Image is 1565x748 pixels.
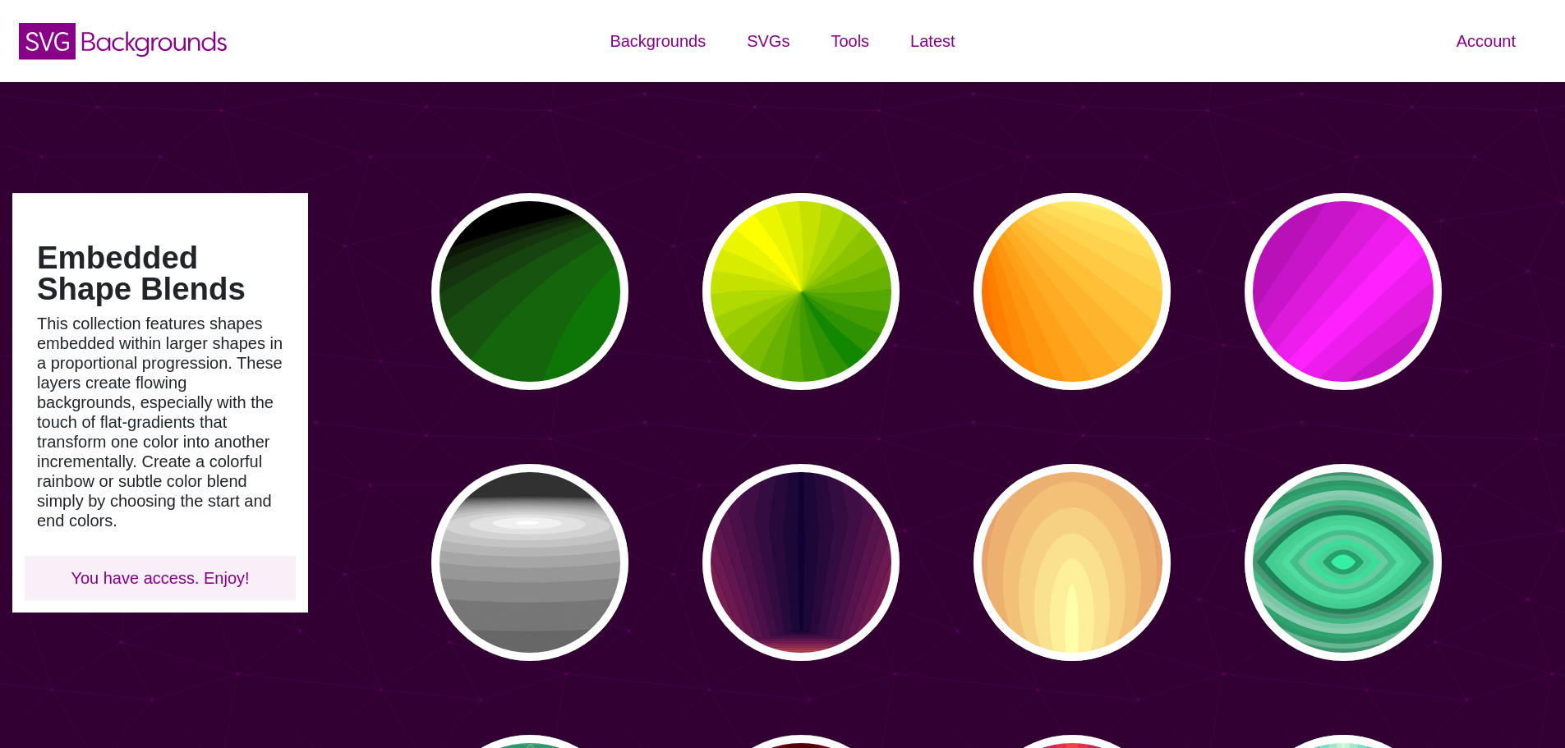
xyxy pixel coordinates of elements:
button: purple to yellow tall hexagon flat gradient [702,464,900,661]
a: Latest [890,16,975,66]
button: green to black rings rippling away from corner [431,193,628,390]
button: yellow to green flat gradient petals [702,193,900,390]
p: This collection features shapes embedded within larger shapes in a proportional progression. Thes... [37,314,283,530]
button: yellow to orange flat gradient pointing away from corner [974,193,1171,390]
p: You have access. Enjoy! [37,568,283,588]
h1: Embedded Shape Blends [37,242,283,305]
a: SVGs [726,16,810,66]
button: black and white flat gradient ripple background [431,464,628,661]
a: Tools [810,16,890,66]
a: Backgrounds [589,16,726,66]
a: Account [1436,16,1536,66]
button: green pointed oval football rings [1245,464,1442,661]
button: candle flame rings abstract background [974,464,1171,661]
button: Pink stripe rays angled torward corner [1245,193,1442,390]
